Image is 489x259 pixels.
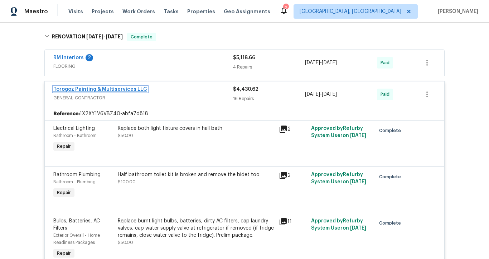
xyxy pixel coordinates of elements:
[53,133,97,138] span: Bathroom - Bathroom
[86,34,123,39] span: -
[305,91,337,98] span: -
[118,217,275,239] div: Replace burnt light bulbs, batteries, dirty AC filters, cap laundry valves, cap water supply valv...
[233,55,255,60] span: $5,118.66
[53,55,84,60] a: RM Interiors
[24,8,48,15] span: Maestro
[53,172,101,177] span: Bathroom Plumbing
[53,110,80,117] b: Reference:
[53,233,100,245] span: Exterior Overall - Home Readiness Packages
[86,54,93,61] div: 2
[53,87,147,92] a: Torogoz Painting & Multiservices LLC
[381,91,392,98] span: Paid
[350,179,366,184] span: [DATE]
[311,172,366,184] span: Approved by Refurby System User on
[128,33,155,41] span: Complete
[279,125,307,133] div: 2
[379,173,404,180] span: Complete
[233,87,258,92] span: $4,430.62
[187,8,215,15] span: Properties
[164,9,179,14] span: Tasks
[233,63,305,71] div: 4 Repairs
[233,95,305,102] div: 16 Repairs
[311,126,366,138] span: Approved by Refurby System User on
[54,189,74,196] span: Repair
[435,8,478,15] span: [PERSON_NAME]
[118,180,136,184] span: $100.00
[45,107,444,120] div: 1X2XY1V6VBZ40-abfa7d818
[86,34,103,39] span: [DATE]
[300,8,401,15] span: [GEOGRAPHIC_DATA], [GEOGRAPHIC_DATA]
[279,217,307,226] div: 11
[53,63,233,70] span: FLOORING
[305,59,337,66] span: -
[305,92,320,97] span: [DATE]
[118,133,133,138] span: $50.00
[118,125,275,132] div: Replace both light fixture covers in hall bath
[350,133,366,138] span: [DATE]
[68,8,83,15] span: Visits
[305,60,320,65] span: [DATE]
[322,92,337,97] span: [DATE]
[311,218,366,231] span: Approved by Refurby System User on
[42,25,447,48] div: RENOVATION [DATE]-[DATE]Complete
[53,218,100,231] span: Bulbs, Batteries, AC Filters
[379,220,404,227] span: Complete
[118,240,133,245] span: $50.00
[381,59,392,66] span: Paid
[283,4,288,11] div: 2
[54,143,74,150] span: Repair
[224,8,270,15] span: Geo Assignments
[350,226,366,231] span: [DATE]
[53,126,95,131] span: Electrical Lighting
[122,8,155,15] span: Work Orders
[92,8,114,15] span: Projects
[379,127,404,134] span: Complete
[106,34,123,39] span: [DATE]
[53,180,96,184] span: Bathroom - Plumbing
[52,33,123,41] h6: RENOVATION
[118,171,275,178] div: Half bathroom toilet kit is broken and remove the bidet too
[53,94,233,102] span: GENERAL_CONTRACTOR
[322,60,337,65] span: [DATE]
[54,250,74,257] span: Repair
[279,171,307,180] div: 2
